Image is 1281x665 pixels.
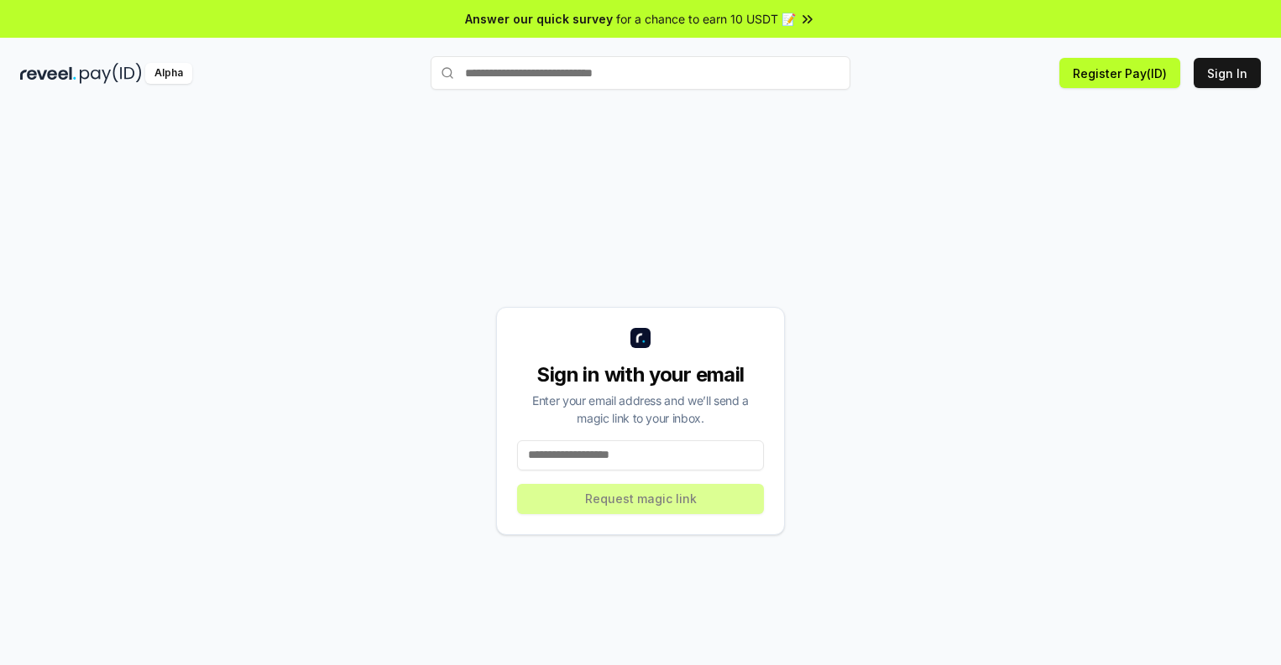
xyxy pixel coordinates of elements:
img: logo_small [630,328,651,348]
span: Answer our quick survey [465,10,613,28]
div: Sign in with your email [517,361,764,388]
span: for a chance to earn 10 USDT 📝 [616,10,796,28]
button: Sign In [1194,58,1261,88]
img: reveel_dark [20,63,76,84]
button: Register Pay(ID) [1059,58,1180,88]
img: pay_id [80,63,142,84]
div: Enter your email address and we’ll send a magic link to your inbox. [517,392,764,427]
div: Alpha [145,63,192,84]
